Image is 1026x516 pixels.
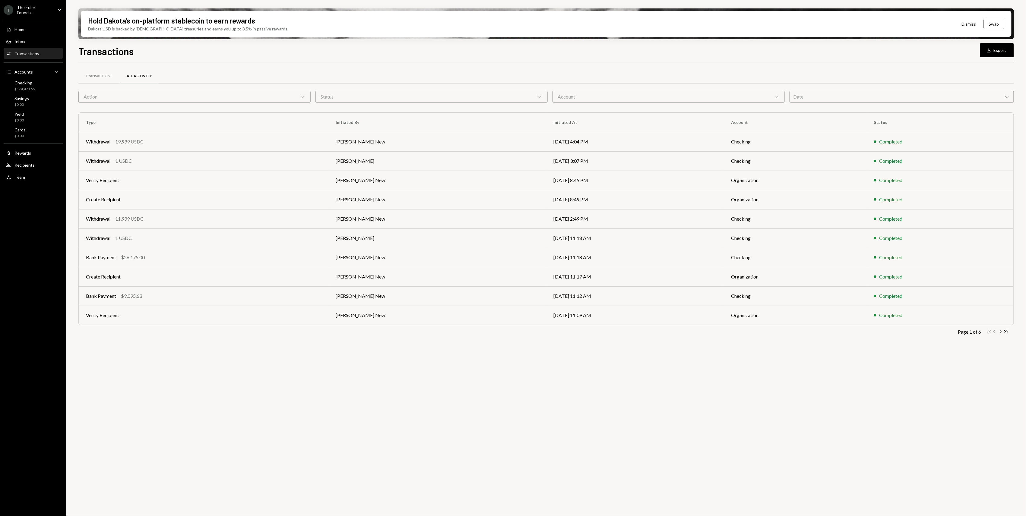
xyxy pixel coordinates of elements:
[724,248,867,267] td: Checking
[79,190,328,209] td: Create Recipient
[14,51,39,56] div: Transactions
[121,292,142,300] div: $9,095.63
[78,91,311,103] div: Action
[328,190,546,209] td: [PERSON_NAME] New
[328,132,546,151] td: [PERSON_NAME] New
[546,248,724,267] td: [DATE] 11:18 AM
[127,74,152,79] div: All Activity
[328,228,546,248] td: [PERSON_NAME]
[724,306,867,325] td: Organization
[78,45,134,57] h1: Transactions
[879,254,903,261] div: Completed
[14,102,29,107] div: $0.00
[115,234,132,242] div: 1 USDC
[879,215,903,222] div: Completed
[86,157,110,165] div: Withdrawal
[954,17,984,31] button: Dismiss
[17,5,52,15] div: The Euler Founda...
[86,254,116,261] div: Bank Payment
[119,68,159,84] a: All Activity
[879,292,903,300] div: Completed
[88,26,288,32] div: Dakota USD is backed by [DEMOGRAPHIC_DATA] treasuries and earns you up to 3.5% in passive rewards.
[546,171,724,190] td: [DATE] 8:49 PM
[79,171,328,190] td: Verify Recipient
[724,113,867,132] th: Account
[724,151,867,171] td: Checking
[724,267,867,286] td: Organization
[328,171,546,190] td: [PERSON_NAME] New
[86,74,112,79] div: Transactions
[546,151,724,171] td: [DATE] 3:07 PM
[4,5,13,15] div: T
[328,286,546,306] td: [PERSON_NAME] New
[115,157,132,165] div: 1 USDC
[115,138,144,145] div: 19,999 USDC
[546,286,724,306] td: [DATE] 11:12 AM
[14,96,29,101] div: Savings
[879,234,903,242] div: Completed
[88,16,255,26] div: Hold Dakota’s on-platform stablecoin to earn rewards
[4,125,63,140] a: Cards$0.00
[115,215,144,222] div: 11,999 USDC
[879,312,903,319] div: Completed
[4,110,63,124] a: Yield$0.00
[724,190,867,209] td: Organization
[86,234,110,242] div: Withdrawal
[546,306,724,325] td: [DATE] 11:09 AM
[4,159,63,170] a: Recipients
[328,248,546,267] td: [PERSON_NAME] New
[4,147,63,158] a: Rewards
[14,175,25,180] div: Team
[879,177,903,184] div: Completed
[86,215,110,222] div: Withdrawal
[86,292,116,300] div: Bank Payment
[724,171,867,190] td: Organization
[315,91,548,103] div: Status
[79,113,328,132] th: Type
[980,43,1014,57] button: Export
[14,162,35,168] div: Recipients
[724,286,867,306] td: Checking
[879,157,903,165] div: Completed
[879,273,903,280] div: Completed
[14,118,24,123] div: $0.00
[79,267,328,286] td: Create Recipient
[724,228,867,248] td: Checking
[984,19,1004,29] button: Swap
[328,267,546,286] td: [PERSON_NAME] New
[958,329,981,335] div: Page 1 of 6
[121,254,145,261] div: $26,175.00
[14,150,31,156] div: Rewards
[328,209,546,228] td: [PERSON_NAME] New
[14,134,26,139] div: $0.00
[724,209,867,228] td: Checking
[328,306,546,325] td: [PERSON_NAME] New
[546,132,724,151] td: [DATE] 4:04 PM
[553,91,785,103] div: Account
[4,36,63,47] a: Inbox
[328,113,546,132] th: Initiated By
[4,78,63,93] a: Checking$174,471.99
[78,68,119,84] a: Transactions
[879,138,903,145] div: Completed
[4,66,63,77] a: Accounts
[790,91,1014,103] div: Date
[14,39,25,44] div: Inbox
[546,190,724,209] td: [DATE] 8:49 PM
[4,171,63,182] a: Team
[86,138,110,145] div: Withdrawal
[14,127,26,132] div: Cards
[14,27,26,32] div: Home
[14,112,24,117] div: Yield
[14,69,33,74] div: Accounts
[4,48,63,59] a: Transactions
[867,113,1014,132] th: Status
[4,94,63,109] a: Savings$0.00
[14,87,35,92] div: $174,471.99
[546,209,724,228] td: [DATE] 2:49 PM
[879,196,903,203] div: Completed
[328,151,546,171] td: [PERSON_NAME]
[546,267,724,286] td: [DATE] 11:17 AM
[546,113,724,132] th: Initiated At
[546,228,724,248] td: [DATE] 11:18 AM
